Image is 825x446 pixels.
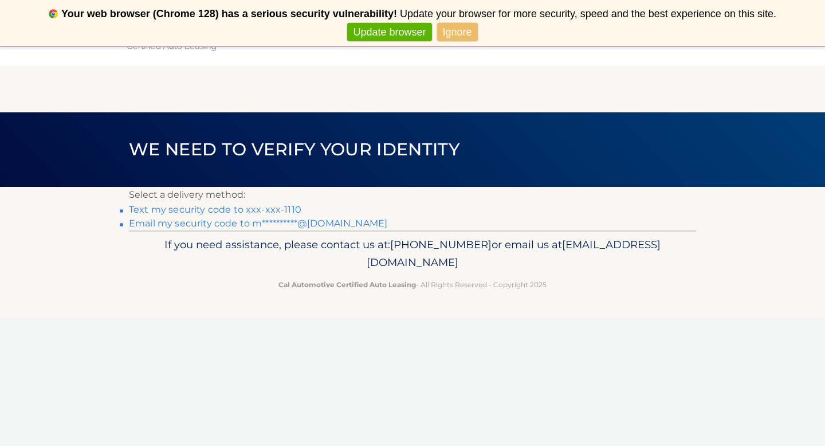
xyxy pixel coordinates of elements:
[129,204,301,215] a: Text my security code to xxx-xxx-1110
[136,279,689,291] p: - All Rights Reserved - Copyright 2025
[278,280,416,289] strong: Cal Automotive Certified Auto Leasing
[129,139,459,160] span: We need to verify your identity
[136,236,689,272] p: If you need assistance, please contact us at: or email us at
[437,23,478,42] a: Ignore
[390,238,492,251] span: [PHONE_NUMBER]
[129,218,387,229] a: Email my security code to m**********@[DOMAIN_NAME]
[129,187,696,203] p: Select a delivery method:
[400,8,776,19] span: Update your browser for more security, speed and the best experience on this site.
[61,8,397,19] b: Your web browser (Chrome 128) has a serious security vulnerability!
[347,23,431,42] a: Update browser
